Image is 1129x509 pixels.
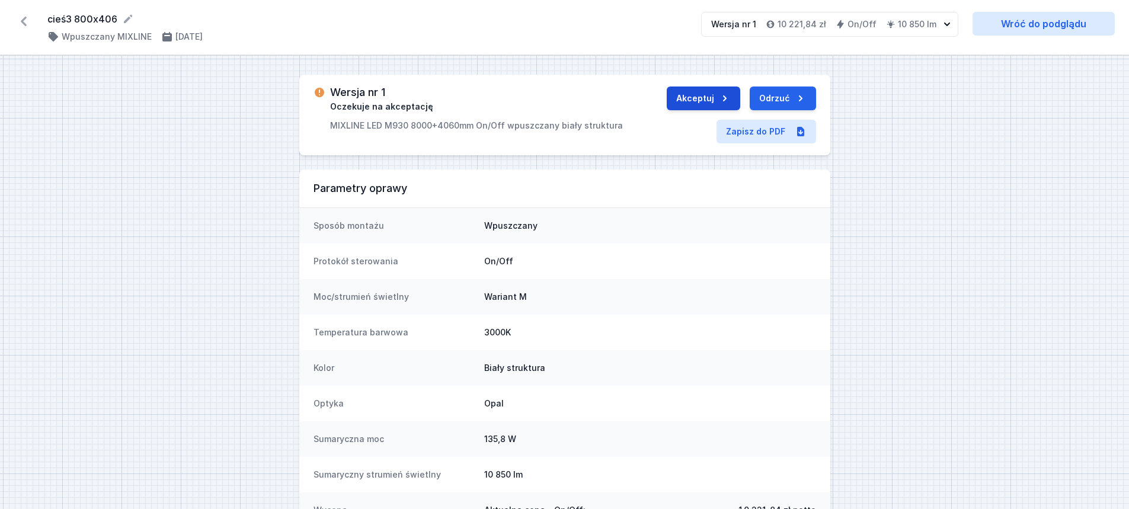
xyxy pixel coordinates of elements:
[314,181,816,196] h3: Parametry oprawy
[314,255,475,267] dt: Protokół sterowania
[175,31,203,43] h4: [DATE]
[484,291,816,303] dd: Wariant M
[330,120,623,132] p: MIXLINE LED M930 8000+4060mm On/Off wpuszczany biały struktura
[973,12,1115,36] a: Wróć do podglądu
[847,18,877,30] h4: On/Off
[314,291,475,303] dt: Moc/strumień świetlny
[484,469,816,481] dd: 10 850 lm
[484,398,816,409] dd: Opal
[62,31,152,43] h4: Wpuszczany MIXLINE
[484,326,816,338] dd: 3000K
[330,101,433,113] span: Oczekuje na akceptację
[314,220,475,232] dt: Sposób montażu
[717,120,816,143] a: Zapisz do PDF
[484,433,816,445] dd: 135,8 W
[701,12,958,37] button: Wersja nr 110 221,84 złOn/Off10 850 lm
[47,12,687,26] form: cieś3 800x406
[314,433,475,445] dt: Sumaryczna moc
[778,18,826,30] h4: 10 221,84 zł
[750,87,816,110] button: Odrzuć
[330,87,385,98] h3: Wersja nr 1
[484,255,816,267] dd: On/Off
[484,362,816,374] dd: Biały struktura
[314,469,475,481] dt: Sumaryczny strumień świetlny
[122,13,134,25] button: Edytuj nazwę projektu
[667,87,740,110] button: Akceptuj
[314,362,475,374] dt: Kolor
[314,326,475,338] dt: Temperatura barwowa
[898,18,936,30] h4: 10 850 lm
[484,220,816,232] dd: Wpuszczany
[314,398,475,409] dt: Optyka
[711,18,756,30] div: Wersja nr 1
